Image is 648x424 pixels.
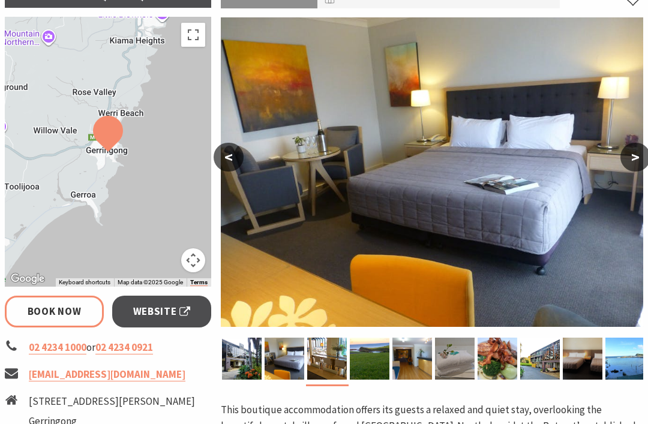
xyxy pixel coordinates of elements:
img: Deluxe King Room [221,17,643,327]
img: The headland [350,338,389,380]
img: Google [8,271,47,287]
a: 02 4234 1000 [29,341,86,354]
img: Salmon with Asian fusions [478,338,517,380]
img: Facade [520,338,560,380]
li: or [5,339,211,356]
a: [EMAIL_ADDRESS][DOMAIN_NAME] [29,368,185,381]
li: [STREET_ADDRESS][PERSON_NAME] [29,393,195,410]
button: Keyboard shortcuts [59,278,110,287]
span: Map data ©2025 Google [118,279,183,285]
a: 02 4234 0921 [95,341,153,354]
button: < [214,143,244,172]
img: Facade [222,338,262,380]
a: Website [112,296,211,327]
img: Deluxe King Room [265,338,304,380]
img: Boat Harbour Rock Pool [605,338,645,380]
button: Map camera controls [181,248,205,272]
a: Open this area in Google Maps (opens a new window) [8,271,47,287]
img: Retreat Restaurant [307,338,347,380]
a: Book Now [5,296,104,327]
button: Toggle fullscreen view [181,23,205,47]
img: Reception area [392,338,432,380]
span: Website [133,303,191,320]
img: Spa Rooms [435,338,475,380]
img: Executive Twin share rooms [563,338,602,380]
a: Terms (opens in new tab) [190,279,208,286]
